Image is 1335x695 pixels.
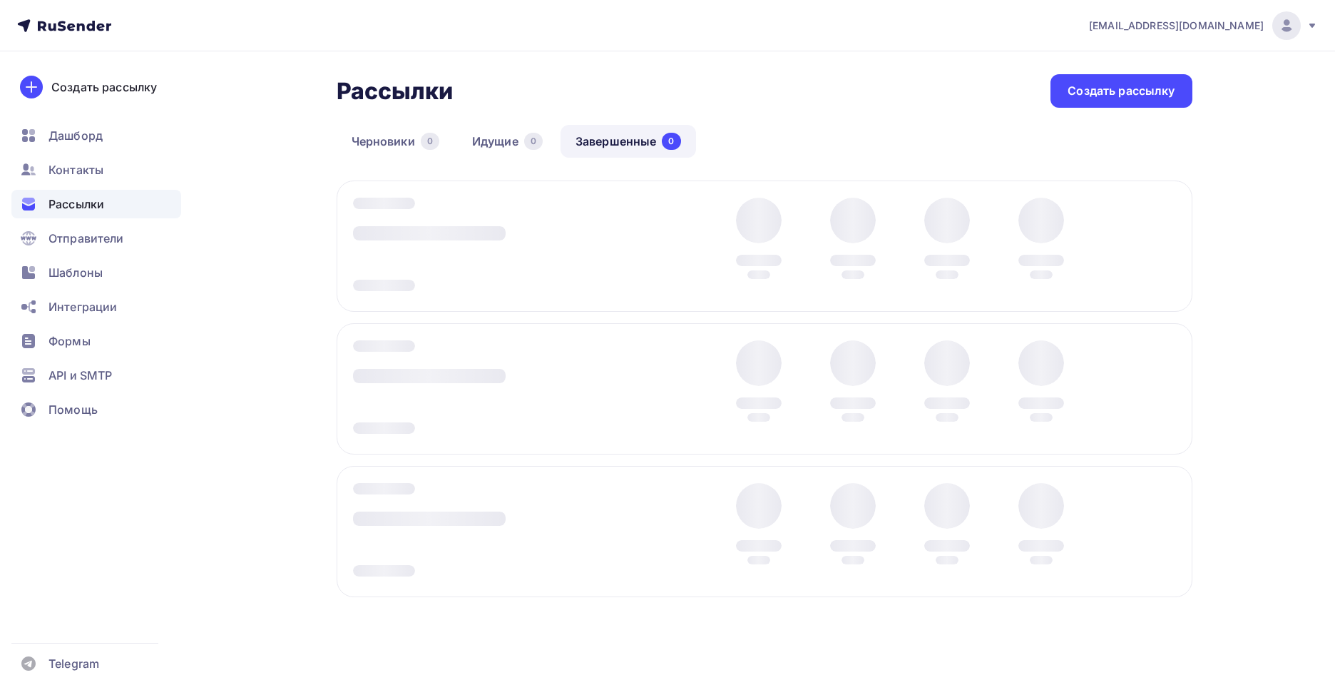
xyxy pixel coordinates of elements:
div: Создать рассылку [51,78,157,96]
div: 0 [421,133,439,150]
span: Контакты [48,161,103,178]
a: Формы [11,327,181,355]
a: Отправители [11,224,181,253]
a: Черновики0 [337,125,454,158]
div: Создать рассылку [1068,83,1175,99]
a: Завершенные0 [561,125,696,158]
a: Идущие0 [457,125,558,158]
span: Помощь [48,401,98,418]
h2: Рассылки [337,77,454,106]
a: Рассылки [11,190,181,218]
a: [EMAIL_ADDRESS][DOMAIN_NAME] [1089,11,1318,40]
span: Интеграции [48,298,117,315]
span: Формы [48,333,91,350]
span: API и SMTP [48,367,112,384]
span: Telegram [48,655,99,672]
a: Контакты [11,156,181,184]
div: 0 [662,133,680,150]
span: Шаблоны [48,264,103,281]
span: Рассылки [48,196,104,213]
div: 0 [524,133,543,150]
span: Дашборд [48,127,103,144]
a: Шаблоны [11,258,181,287]
span: [EMAIL_ADDRESS][DOMAIN_NAME] [1089,19,1264,33]
a: Дашборд [11,121,181,150]
span: Отправители [48,230,124,247]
